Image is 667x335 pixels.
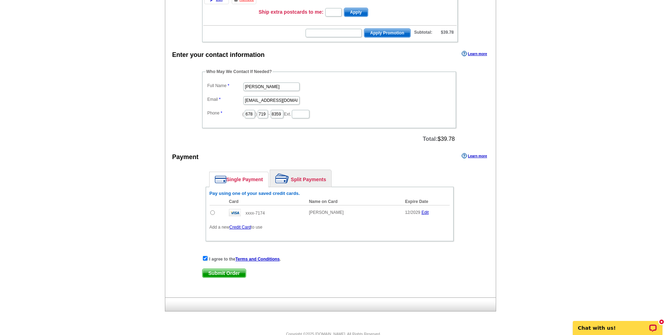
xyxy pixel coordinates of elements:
button: Apply Promotion [364,28,411,38]
div: Payment [172,152,199,162]
a: Single Payment [210,172,268,187]
label: Email [207,96,243,103]
button: Apply [344,8,368,17]
a: Split Payments [270,170,331,187]
span: Submit Order [203,269,246,277]
a: Edit [422,210,429,215]
h3: Ship extra postcards to me: [259,9,323,15]
span: [PERSON_NAME] [309,210,344,215]
label: Full Name [207,83,243,89]
span: Apply Promotion [364,29,410,37]
span: $39.78 [423,136,455,142]
strong: I agree to the . [209,257,281,262]
span: 12/2029 [405,210,420,215]
th: Expire Date [402,198,450,205]
a: Learn more [462,153,487,159]
iframe: LiveChat chat widget [568,313,667,335]
legend: Who May We Contact If Needed? [206,68,272,75]
label: Phone [207,110,243,116]
p: Add a new to use [210,224,450,230]
strong: Subtotal: [414,30,432,35]
dd: ( ) - Ext. [206,108,453,119]
img: split-payment.png [275,173,289,183]
h6: Pay using one of your saved credit cards. [210,191,450,196]
div: Enter your contact information [172,50,265,60]
strong: Total: [423,136,437,142]
img: visa.gif [229,209,241,216]
a: Learn more [462,51,487,57]
img: single-payment.png [215,176,226,183]
th: Card [225,198,306,205]
a: Credit Card [229,225,251,230]
a: Terms and Conditions [236,257,280,262]
span: xxxx-7174 [245,211,265,216]
strong: $39.78 [441,30,454,35]
th: Name on Card [306,198,402,205]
